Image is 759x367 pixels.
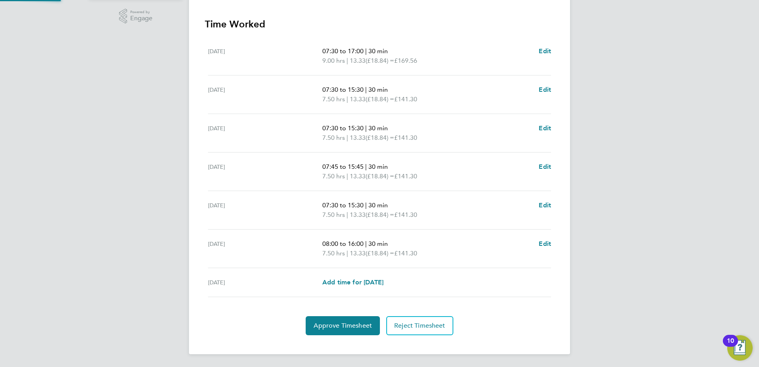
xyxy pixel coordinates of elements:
span: £169.56 [394,57,417,64]
span: Powered by [130,9,152,15]
span: Edit [539,86,551,93]
span: 07:30 to 15:30 [322,201,364,209]
div: [DATE] [208,46,322,66]
span: | [365,163,367,170]
div: [DATE] [208,201,322,220]
span: 13.33 [350,95,366,104]
span: | [347,57,348,64]
span: 30 min [368,240,388,247]
span: Edit [539,240,551,247]
span: Reject Timesheet [394,322,445,330]
span: 13.33 [350,210,366,220]
span: 07:30 to 17:00 [322,47,364,55]
span: (£18.84) = [366,57,394,64]
div: [DATE] [208,278,322,287]
span: 13.33 [350,56,366,66]
span: 30 min [368,163,388,170]
span: £141.30 [394,211,417,218]
span: Edit [539,47,551,55]
span: £141.30 [394,249,417,257]
div: [DATE] [208,124,322,143]
span: Edit [539,163,551,170]
span: (£18.84) = [366,134,394,141]
span: Approve Timesheet [314,322,372,330]
span: 07:30 to 15:30 [322,124,364,132]
span: Edit [539,124,551,132]
span: (£18.84) = [366,211,394,218]
a: Edit [539,124,551,133]
a: Edit [539,201,551,210]
span: 30 min [368,201,388,209]
span: 7.50 hrs [322,134,345,141]
span: (£18.84) = [366,249,394,257]
span: 07:30 to 15:30 [322,86,364,93]
span: 7.50 hrs [322,95,345,103]
span: | [365,86,367,93]
span: | [365,240,367,247]
span: | [365,201,367,209]
span: 9.00 hrs [322,57,345,64]
span: | [365,124,367,132]
span: 08:00 to 16:00 [322,240,364,247]
span: (£18.84) = [366,95,394,103]
a: Edit [539,239,551,249]
a: Add time for [DATE] [322,278,383,287]
span: 07:45 to 15:45 [322,163,364,170]
a: Edit [539,162,551,172]
span: | [347,95,348,103]
span: 7.50 hrs [322,211,345,218]
span: 13.33 [350,133,366,143]
button: Approve Timesheet [306,316,380,335]
span: Engage [130,15,152,22]
span: 30 min [368,124,388,132]
div: 10 [727,341,734,351]
a: Edit [539,85,551,95]
span: | [347,172,348,180]
div: [DATE] [208,162,322,181]
span: £141.30 [394,95,417,103]
a: Powered byEngage [119,9,153,24]
button: Open Resource Center, 10 new notifications [727,335,753,361]
span: Edit [539,201,551,209]
span: | [347,134,348,141]
span: £141.30 [394,172,417,180]
div: [DATE] [208,239,322,258]
span: 30 min [368,47,388,55]
span: (£18.84) = [366,172,394,180]
h3: Time Worked [205,18,554,31]
span: 13.33 [350,249,366,258]
span: Add time for [DATE] [322,278,383,286]
span: | [347,211,348,218]
a: Edit [539,46,551,56]
span: 7.50 hrs [322,172,345,180]
span: £141.30 [394,134,417,141]
button: Reject Timesheet [386,316,453,335]
span: 13.33 [350,172,366,181]
span: 7.50 hrs [322,249,345,257]
span: | [365,47,367,55]
div: [DATE] [208,85,322,104]
span: | [347,249,348,257]
span: 30 min [368,86,388,93]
